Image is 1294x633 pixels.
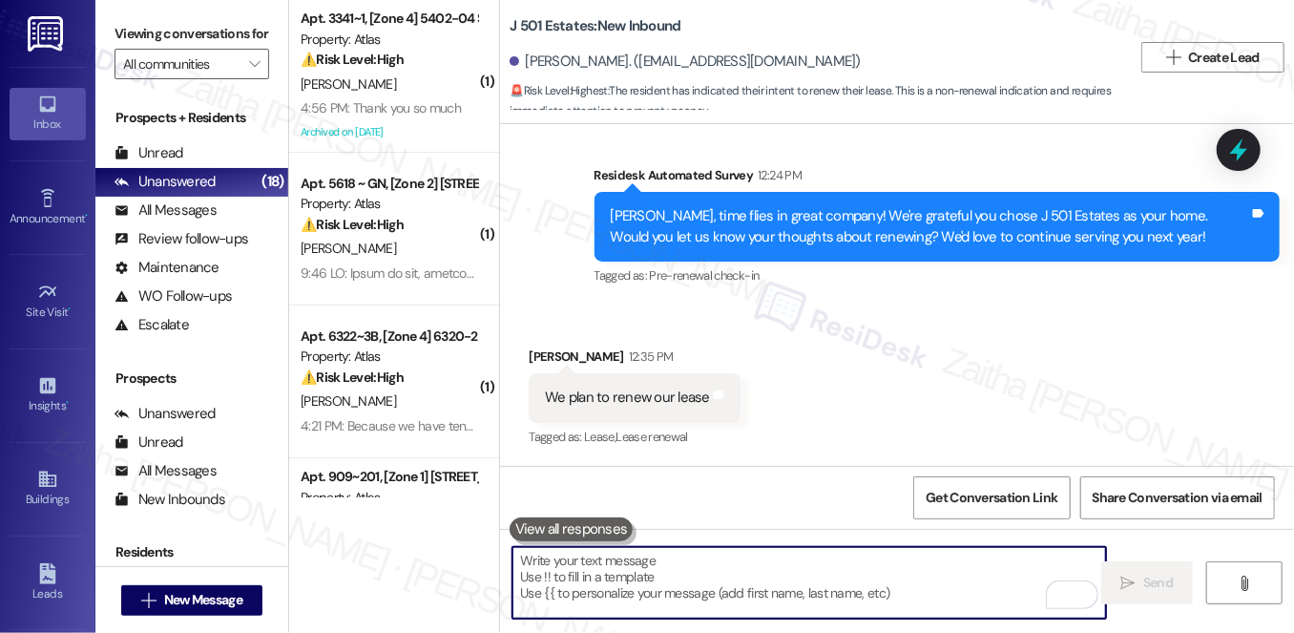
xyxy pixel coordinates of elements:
input: All communities [123,49,239,79]
button: Share Conversation via email [1080,476,1275,519]
div: Unanswered [115,172,216,192]
div: New Inbounds [115,490,225,510]
strong: 🚨 Risk Level: Highest [510,83,608,98]
span: Share Conversation via email [1093,488,1263,508]
i:  [141,593,156,608]
span: Create Lead [1189,48,1260,68]
i:  [1237,576,1251,591]
span: : The resident has indicated their intent to renew their lease. This is a non-renewal indication ... [510,81,1132,122]
textarea: To enrich screen reader interactions, please activate Accessibility in Grammarly extension settings [512,547,1106,619]
div: Residesk Automated Survey [595,165,1280,192]
span: • [85,209,88,222]
div: Apt. 6322~3B, [Zone 4] 6320-28 S [PERSON_NAME] [301,327,477,347]
span: Lease , [584,429,616,445]
span: New Message [164,590,242,610]
img: ResiDesk Logo [28,16,67,52]
a: Leads [10,558,86,609]
a: Inbox [10,88,86,139]
div: Property: Atlas [301,488,477,508]
div: Escalate [115,315,189,335]
strong: ⚠️ Risk Level: High [301,51,404,68]
i:  [1121,576,1136,591]
button: New Message [121,585,262,616]
div: 12:24 PM [753,165,802,185]
i:  [249,56,260,72]
label: Viewing conversations for [115,19,269,49]
div: Unread [115,143,183,163]
div: Property: Atlas [301,194,477,214]
div: Tagged as: [529,423,741,451]
div: Property: Atlas [301,347,477,367]
div: WO Follow-ups [115,286,232,306]
div: Archived on [DATE] [299,120,479,144]
div: Review follow-ups [115,229,248,249]
div: Unread [115,433,183,453]
div: Apt. 5618 ~ GN, [Zone 2] [STREET_ADDRESS] [301,174,477,194]
div: Apt. 3341~1, [Zone 4] 5402-04 S [DEMOGRAPHIC_DATA] [301,9,477,29]
div: 4:56 PM: Thank you so much [301,99,461,116]
div: Prospects + Residents [95,108,288,128]
div: Tagged as: [595,262,1280,289]
div: Maintenance [115,258,219,278]
i:  [1166,50,1180,65]
span: Lease renewal [616,429,688,445]
div: Unanswered [115,404,216,424]
strong: ⚠️ Risk Level: High [301,369,404,386]
div: [PERSON_NAME] [529,347,741,373]
div: Residents [95,542,288,562]
span: Send [1143,573,1173,593]
div: Property: Atlas [301,30,477,50]
div: All Messages [115,200,217,221]
a: Insights • [10,369,86,421]
div: All Messages [115,461,217,481]
span: [PERSON_NAME] [301,75,396,93]
span: Get Conversation Link [926,488,1057,508]
div: [PERSON_NAME], time flies in great company! We're grateful you chose J 501 Estates as your home. ... [611,206,1249,247]
span: [PERSON_NAME] [301,240,396,257]
button: Create Lead [1141,42,1284,73]
span: • [66,396,69,410]
span: Pre-renewal check-in [649,267,759,284]
button: Send [1101,561,1194,604]
a: Buildings [10,463,86,515]
span: • [69,303,72,316]
button: Get Conversation Link [913,476,1070,519]
div: (18) [257,167,288,197]
span: [PERSON_NAME] [301,392,396,410]
a: Site Visit • [10,276,86,327]
div: Prospects [95,369,288,389]
div: 12:35 PM [624,347,674,367]
div: [PERSON_NAME]. ([EMAIL_ADDRESS][DOMAIN_NAME]) [510,52,861,72]
div: We plan to renew our lease [545,388,710,408]
b: J 501 Estates: New Inbound [510,16,680,36]
strong: ⚠️ Risk Level: High [301,216,404,233]
div: Apt. 909~201, [Zone 1] [STREET_ADDRESS][PERSON_NAME] [301,467,477,487]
